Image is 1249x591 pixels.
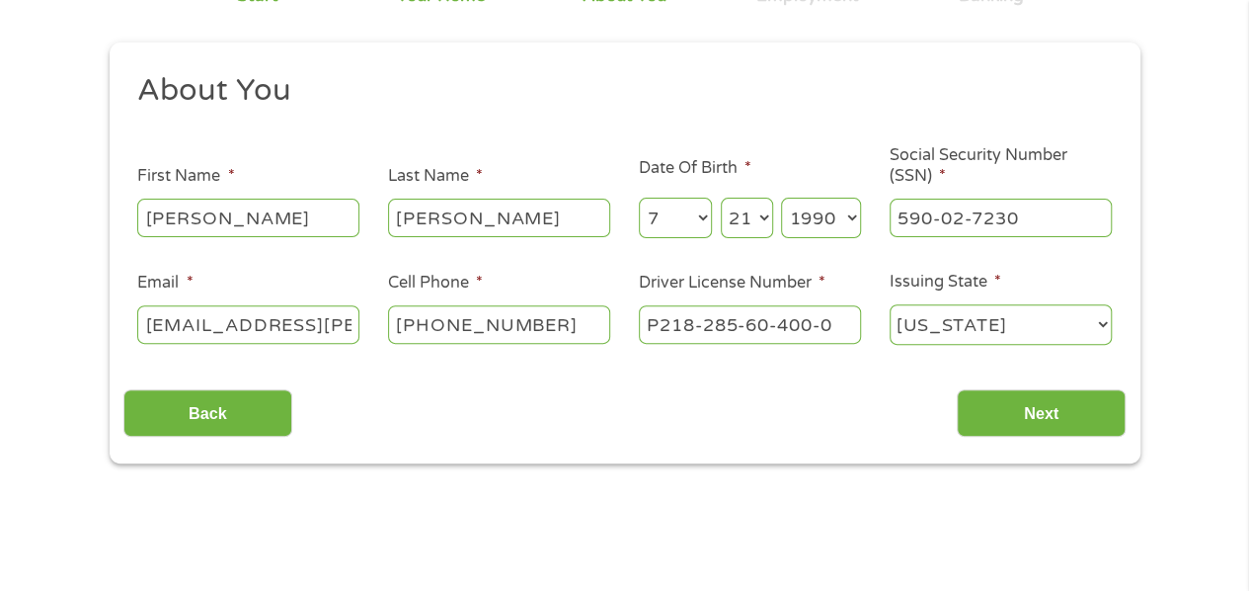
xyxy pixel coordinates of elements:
[890,199,1112,236] input: 078-05-1120
[388,166,483,187] label: Last Name
[137,199,359,236] input: John
[890,145,1112,187] label: Social Security Number (SSN)
[137,71,1097,111] h2: About You
[890,272,1001,293] label: Issuing State
[137,273,193,294] label: Email
[137,166,234,187] label: First Name
[639,158,751,179] label: Date Of Birth
[123,389,292,438] input: Back
[639,273,825,294] label: Driver License Number
[388,305,610,343] input: (541) 754-3010
[388,273,483,294] label: Cell Phone
[957,389,1126,438] input: Next
[388,199,610,236] input: Smith
[137,305,359,343] input: john@gmail.com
